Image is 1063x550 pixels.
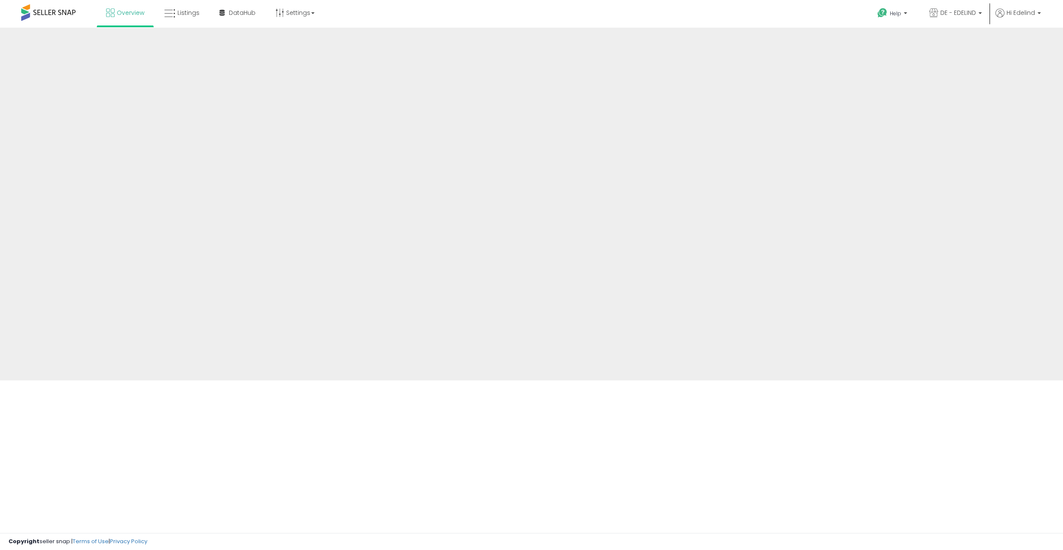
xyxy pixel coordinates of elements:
[871,1,916,28] a: Help
[877,8,888,18] i: Get Help
[940,9,976,17] span: DE - EDELIND
[1007,9,1035,17] span: Hi Edelind
[229,9,256,17] span: DataHub
[996,9,1041,28] a: Hi Edelind
[177,9,200,17] span: Listings
[117,9,144,17] span: Overview
[890,10,901,17] span: Help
